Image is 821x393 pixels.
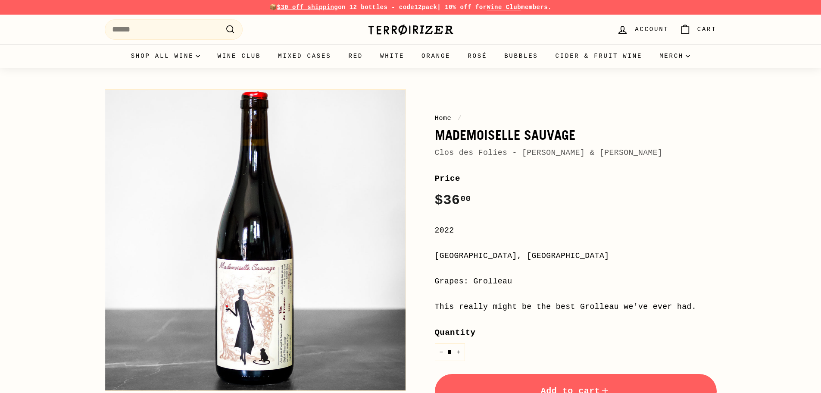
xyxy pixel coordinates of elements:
a: Rosé [459,44,496,68]
span: Cart [697,25,717,34]
p: 📦 on 12 bottles - code | 10% off for members. [105,3,717,12]
nav: breadcrumbs [435,113,717,123]
a: Home [435,114,452,122]
a: Red [340,44,371,68]
span: $30 off shipping [277,4,338,11]
a: Wine Club [487,4,521,11]
a: Cart [674,17,722,42]
button: Reduce item quantity by one [435,343,448,361]
span: $36 [435,192,471,208]
a: White [371,44,413,68]
span: Account [635,25,668,34]
div: This really might be the best Grolleau we've ever had. [435,301,717,313]
a: Account [612,17,674,42]
button: Increase item quantity by one [452,343,465,361]
a: Cider & Fruit Wine [547,44,651,68]
input: quantity [435,343,465,361]
span: / [456,114,464,122]
label: Quantity [435,326,717,339]
div: 2022 [435,224,717,237]
a: Wine Club [209,44,269,68]
div: Grapes: Grolleau [435,275,717,288]
summary: Merch [651,44,699,68]
div: [GEOGRAPHIC_DATA], [GEOGRAPHIC_DATA] [435,250,717,262]
a: Mixed Cases [269,44,340,68]
a: Orange [413,44,459,68]
summary: Shop all wine [122,44,209,68]
h1: Mademoiselle Sauvage [435,128,717,142]
a: Bubbles [496,44,546,68]
label: Price [435,172,717,185]
strong: 12pack [414,4,437,11]
sup: 00 [460,194,471,204]
a: Clos des Folies - [PERSON_NAME] & [PERSON_NAME] [435,148,663,157]
div: Primary [87,44,734,68]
